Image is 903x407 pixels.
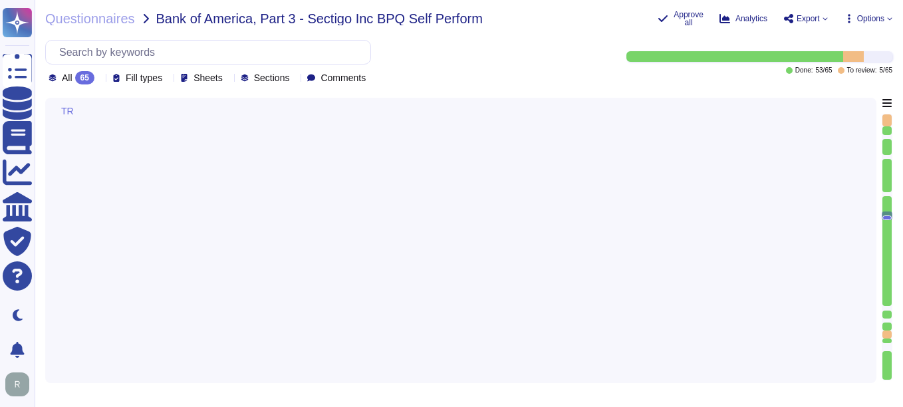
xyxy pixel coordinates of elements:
[795,67,813,74] span: Done:
[735,15,767,23] span: Analytics
[5,372,29,396] img: user
[321,73,366,82] span: Comments
[857,15,884,23] span: Options
[254,73,290,82] span: Sections
[45,12,135,25] span: Questionnaires
[62,73,72,82] span: All
[847,67,877,74] span: To review:
[193,73,223,82] span: Sheets
[880,67,892,74] span: 5 / 65
[156,12,483,25] span: Bank of America, Part 3 - Sectigo Inc BPQ Self Perform
[797,15,820,23] span: Export
[61,106,74,116] span: TR
[658,11,704,27] button: Approve all
[719,13,767,24] button: Analytics
[3,370,39,399] button: user
[815,67,832,74] span: 53 / 65
[674,11,704,27] span: Approve all
[53,41,370,64] input: Search by keywords
[75,71,94,84] div: 65
[126,73,162,82] span: Fill types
